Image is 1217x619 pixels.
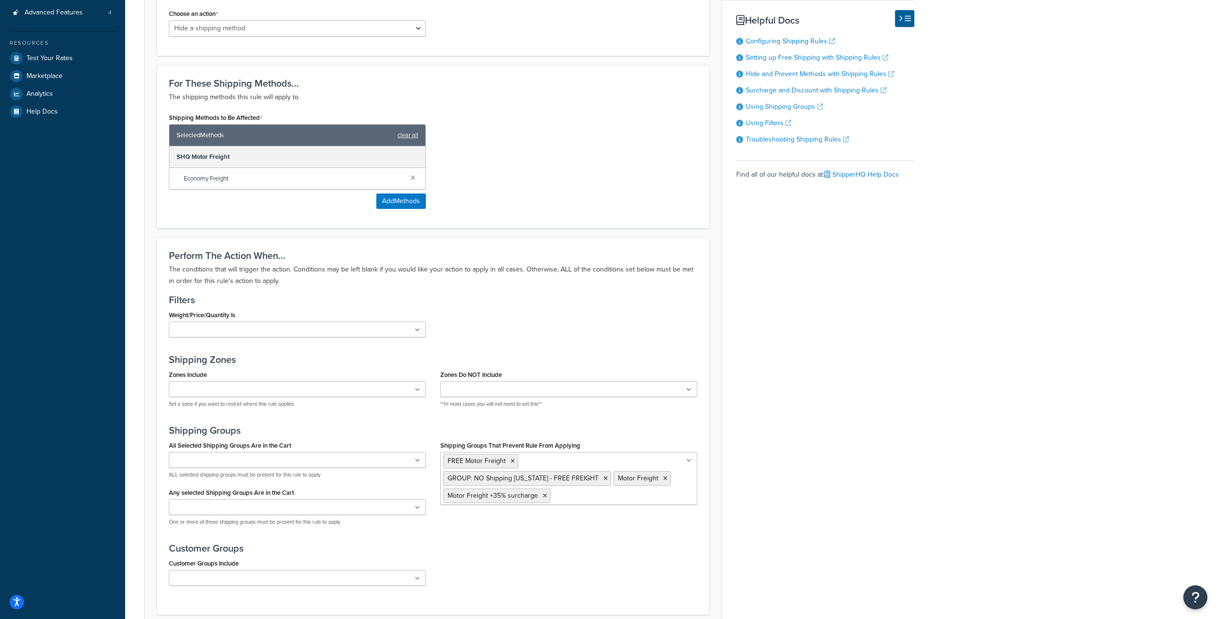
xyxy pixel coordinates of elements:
[7,103,118,120] a: Help Docs
[440,442,580,449] label: Shipping Groups That Prevent Rule From Applying
[736,160,914,181] div: Find all of our helpful docs at:
[746,36,835,46] a: Configuring Shipping Rules
[824,169,899,180] a: ShipperHQ Help Docs
[7,67,118,85] a: Marketplace
[169,425,697,436] h3: Shipping Groups
[7,39,118,47] div: Resources
[169,489,294,496] label: Any selected Shipping Groups Are in the Cart
[169,543,697,554] h3: Customer Groups
[169,91,697,103] p: The shipping methods this rule will apply to.
[448,473,599,483] span: GROUP: NO Shipping [US_STATE] - FREE FREIGHT
[177,129,393,142] span: Selected Methods
[746,118,791,128] a: Using Filters
[7,85,118,103] a: Analytics
[169,10,218,18] label: Choose an action
[746,134,849,144] a: Troubleshooting Shipping Rules
[7,4,118,22] a: Advanced Features4
[1183,585,1207,609] button: Open Resource Center
[26,72,63,80] span: Marketplace
[169,78,697,89] h3: For These Shipping Methods...
[169,371,207,378] label: Zones Include
[169,518,426,526] p: One or more of these shipping groups must be present for this rule to apply
[169,295,697,305] h3: Filters
[26,54,73,63] span: Test Your Rates
[169,311,235,319] label: Weight/Price/Quantity Is
[169,114,262,122] label: Shipping Methods to Be Affected
[895,10,914,27] button: Hide Help Docs
[746,102,823,112] a: Using Shipping Groups
[440,400,697,408] p: **In most cases you will not need to set this**
[184,172,403,185] span: Economy Freight
[7,4,118,22] li: Advanced Features
[169,442,291,449] label: All Selected Shipping Groups Are in the Cart
[169,471,426,478] p: ALL selected shipping groups must be present for this rule to apply
[736,15,914,26] h3: Helpful Docs
[169,354,697,365] h3: Shipping Zones
[108,9,112,17] span: 4
[746,85,886,95] a: Surcharge and Discount with Shipping Rules
[448,456,506,466] span: FREE Motor Freight
[169,264,697,287] p: The conditions that will trigger the action. Conditions may be left blank if you would like your ...
[169,250,697,261] h3: Perform The Action When...
[376,193,426,209] button: AddMethods
[746,52,888,63] a: Setting up Free Shipping with Shipping Rules
[618,473,658,483] span: Motor Freight
[169,560,239,567] label: Customer Groups Include
[440,371,502,378] label: Zones Do NOT Include
[26,108,58,116] span: Help Docs
[746,69,894,79] a: Hide and Prevent Methods with Shipping Rules
[397,129,418,142] a: clear all
[169,400,426,408] p: Set a zone if you want to restrict where this rule applies
[25,9,83,17] span: Advanced Features
[169,146,425,168] div: SHQ Motor Freight
[7,50,118,67] a: Test Your Rates
[448,490,538,501] span: Motor Freight +35% surcharge
[26,90,53,98] span: Analytics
